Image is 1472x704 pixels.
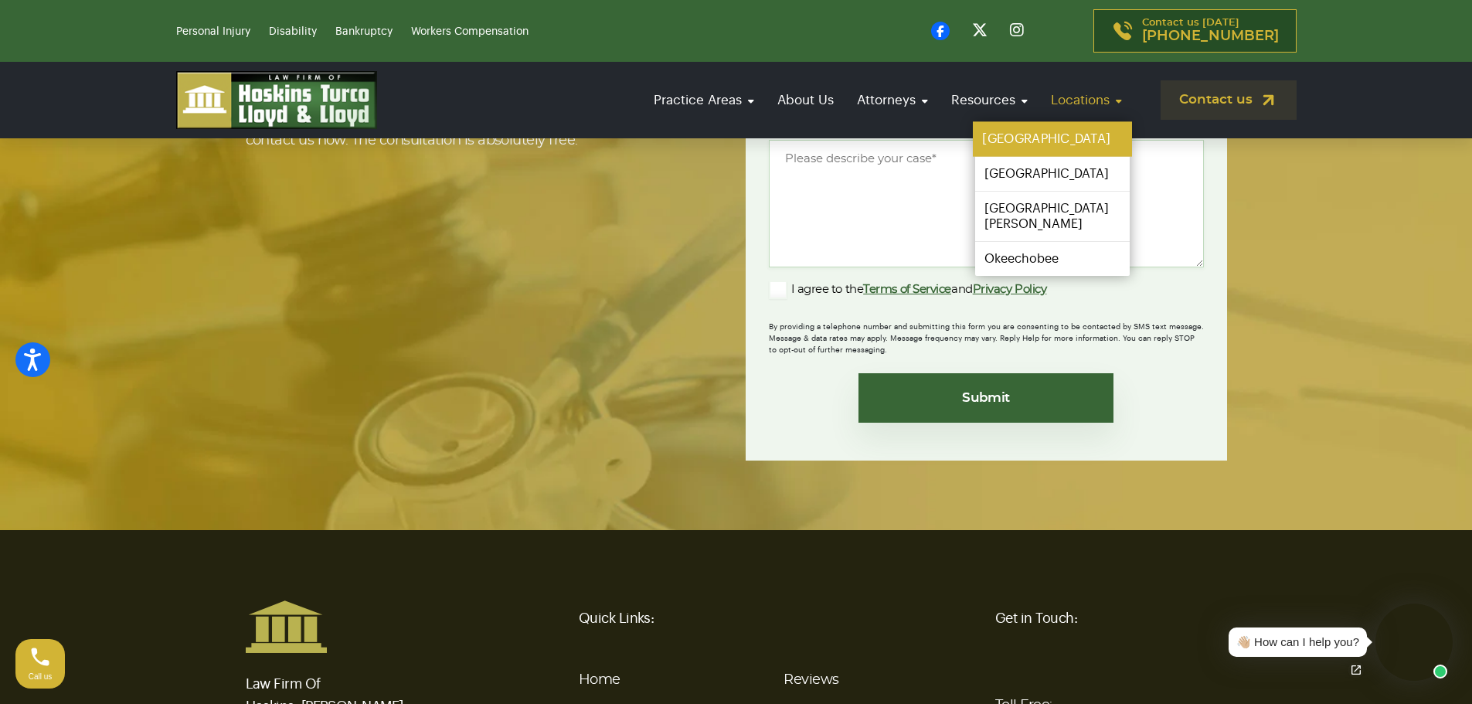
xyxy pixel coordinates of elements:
[1142,29,1279,44] span: [PHONE_NUMBER]
[269,26,317,37] a: Disability
[975,157,1130,191] a: [GEOGRAPHIC_DATA]
[335,26,393,37] a: Bankruptcy
[784,673,838,687] a: Reviews
[975,242,1130,276] a: Okeechobee
[176,71,377,129] img: logo
[770,78,841,122] a: About Us
[176,26,250,37] a: Personal Injury
[943,78,1035,122] a: Resources
[973,284,1047,295] a: Privacy Policy
[29,672,53,681] span: Call us
[411,26,529,37] a: Workers Compensation
[769,281,1047,299] label: I agree to the and
[1093,9,1297,53] a: Contact us [DATE][PHONE_NUMBER]
[1161,80,1297,120] a: Contact us
[863,284,951,295] a: Terms of Service
[1236,634,1359,651] div: 👋🏼 How can I help you?
[973,122,1132,157] a: [GEOGRAPHIC_DATA]
[849,78,936,122] a: Attorneys
[1142,18,1279,44] p: Contact us [DATE]
[1340,654,1372,686] a: Open chat
[646,78,762,122] a: Practice Areas
[1043,78,1130,122] a: Locations
[579,673,620,687] a: Home
[858,373,1113,423] input: Submit
[975,192,1130,241] a: [GEOGRAPHIC_DATA][PERSON_NAME]
[246,600,327,654] img: Hoskins and Turco Logo
[769,311,1204,356] div: By providing a telephone number and submitting this form you are consenting to be contacted by SM...
[579,600,977,637] h6: Quick Links:
[995,600,1227,637] h6: Get in Touch:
